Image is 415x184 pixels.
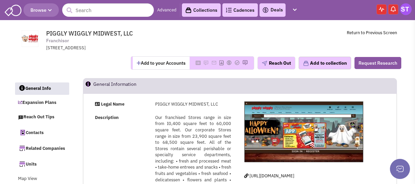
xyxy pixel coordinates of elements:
[23,3,59,17] button: Browse
[46,29,133,37] span: PIGGLY WIGGLY MIDWEST, LLC
[262,61,267,66] img: plane.png
[185,7,192,13] img: icon-collection-lavender-black.svg
[46,45,221,51] div: [STREET_ADDRESS]
[101,101,124,107] strong: Legal Name
[93,78,136,93] h2: General Information
[400,3,412,15] img: Shannon Tyndall
[62,3,154,17] input: Search
[95,115,119,120] strong: Description
[151,101,235,108] div: PIGGLY WIGGLY MIDWEST, LLC
[234,60,240,65] img: Please add to your accounts
[347,30,397,36] a: Return to Previous Screen
[257,57,295,69] button: Reach Out
[262,6,283,14] a: Deals
[15,97,69,109] a: Expansion Plans
[244,173,294,179] a: [URL][DOMAIN_NAME]
[15,157,69,171] a: Units
[299,57,351,69] button: Add to collection
[354,57,401,69] button: Request Research
[303,60,309,66] img: icon-collection-lavender.png
[244,102,363,162] img: PIGGLY WIGGLY MIDWEST, LLC
[226,8,232,12] img: Cadences_logo.png
[15,141,69,155] a: Related Companies
[30,7,52,13] span: Browse
[46,37,69,44] span: Franchisor
[222,3,258,17] a: Cadences
[226,60,232,65] img: Please add to your accounts
[182,3,221,17] a: Collections
[5,3,21,16] img: SmartAdmin
[203,60,209,65] img: Please add to your accounts
[15,111,69,124] a: Reach Out Tips
[133,57,190,69] button: Add to your Accounts
[249,173,294,179] span: [URL][DOMAIN_NAME]
[15,125,69,139] a: Contacts
[211,60,217,65] img: Please add to your accounts
[15,82,69,95] a: General Info
[262,6,269,14] img: icon-deals.svg
[242,60,248,65] img: Please add to your accounts
[157,7,177,13] a: Advanced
